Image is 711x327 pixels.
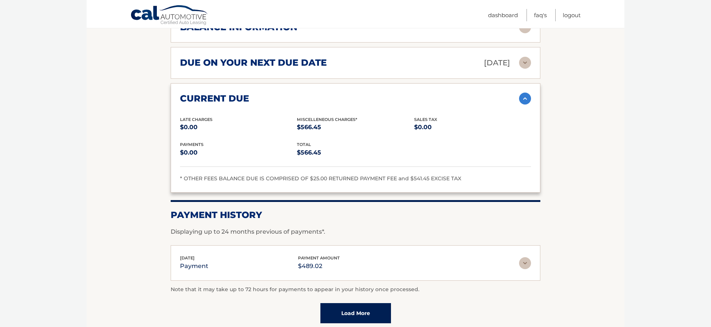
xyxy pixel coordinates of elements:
[180,93,249,104] h2: current due
[297,147,414,158] p: $566.45
[484,56,510,69] p: [DATE]
[180,122,297,133] p: $0.00
[519,93,531,105] img: accordion-active.svg
[297,122,414,133] p: $566.45
[534,9,547,21] a: FAQ's
[519,57,531,69] img: accordion-rest.svg
[171,227,540,236] p: Displaying up to 24 months previous of payments*.
[130,5,209,27] a: Cal Automotive
[180,147,297,158] p: $0.00
[171,209,540,221] h2: Payment History
[297,117,357,122] span: Miscelleneous Charges*
[519,257,531,269] img: accordion-rest.svg
[320,303,391,323] a: Load More
[488,9,518,21] a: Dashboard
[298,261,340,271] p: $489.02
[180,174,531,183] div: * OTHER FEES BALANCE DUE IS COMPRISED OF $25.00 RETURNED PAYMENT FEE and $541.45 EXCISE TAX
[171,285,540,294] p: Note that it may take up to 72 hours for payments to appear in your history once processed.
[297,142,311,147] span: total
[563,9,581,21] a: Logout
[180,57,327,68] h2: due on your next due date
[180,261,208,271] p: payment
[180,255,195,261] span: [DATE]
[180,117,212,122] span: Late Charges
[414,117,437,122] span: Sales Tax
[298,255,340,261] span: payment amount
[180,142,204,147] span: payments
[414,122,531,133] p: $0.00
